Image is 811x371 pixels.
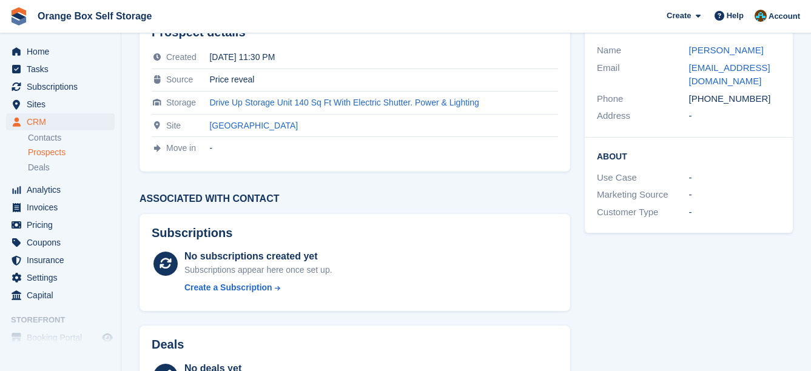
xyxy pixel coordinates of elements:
div: - [209,143,558,153]
span: Account [769,10,800,22]
div: - [689,171,781,185]
a: menu [6,329,115,346]
div: Use Case [597,171,689,185]
div: Phone [597,92,689,106]
span: Move in [166,143,196,153]
a: menu [6,96,115,113]
img: stora-icon-8386f47178a22dfd0bd8f6a31ec36ba5ce8667c1dd55bd0f319d3a0aa187defe.svg [10,7,28,25]
span: Home [27,43,99,60]
div: Marketing Source [597,188,689,202]
a: menu [6,43,115,60]
span: Created [166,52,197,62]
a: Drive Up Storage Unit 140 Sq Ft With Electric Shutter. Power & Lighting [209,98,479,107]
span: Source [166,75,193,84]
a: menu [6,113,115,130]
span: Storefront [11,314,121,326]
h2: Deals [152,338,184,352]
a: [EMAIL_ADDRESS][DOMAIN_NAME] [689,62,770,87]
a: menu [6,181,115,198]
div: [PHONE_NUMBER] [689,92,781,106]
span: Storage [166,98,196,107]
span: Prospects [28,147,66,158]
div: No subscriptions created yet [184,249,332,264]
h2: About [597,150,781,162]
a: menu [6,78,115,95]
span: Site [166,121,181,130]
div: Address [597,109,689,123]
div: [DATE] 11:30 PM [209,52,558,62]
a: [PERSON_NAME] [689,45,764,55]
a: menu [6,216,115,233]
a: Orange Box Self Storage [33,6,157,26]
span: CRM [27,113,99,130]
a: menu [6,269,115,286]
span: Analytics [27,181,99,198]
span: Pricing [27,216,99,233]
span: Deals [28,162,50,173]
span: Capital [27,287,99,304]
span: Invoices [27,199,99,216]
a: menu [6,199,115,216]
a: menu [6,61,115,78]
div: Price reveal [209,75,558,84]
div: Create a Subscription [184,281,272,294]
div: Email [597,61,689,89]
h3: Associated with contact [140,193,570,204]
span: Booking Portal [27,329,99,346]
div: - [689,188,781,202]
a: menu [6,252,115,269]
div: Subscriptions appear here once set up. [184,264,332,276]
img: Mike [755,10,767,22]
span: Coupons [27,234,99,251]
a: Prospects [28,146,115,159]
span: Tasks [27,61,99,78]
span: Create [667,10,691,22]
a: Deals [28,161,115,174]
span: Settings [27,269,99,286]
span: Help [727,10,744,22]
div: Name [597,44,689,58]
a: [GEOGRAPHIC_DATA] [209,121,298,130]
h2: Subscriptions [152,226,558,240]
span: Insurance [27,252,99,269]
div: - [689,206,781,219]
span: Subscriptions [27,78,99,95]
span: Sites [27,96,99,113]
a: Contacts [28,132,115,144]
a: menu [6,234,115,251]
a: menu [6,287,115,304]
div: - [689,109,781,123]
a: Preview store [100,330,115,345]
div: Customer Type [597,206,689,219]
a: Create a Subscription [184,281,332,294]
